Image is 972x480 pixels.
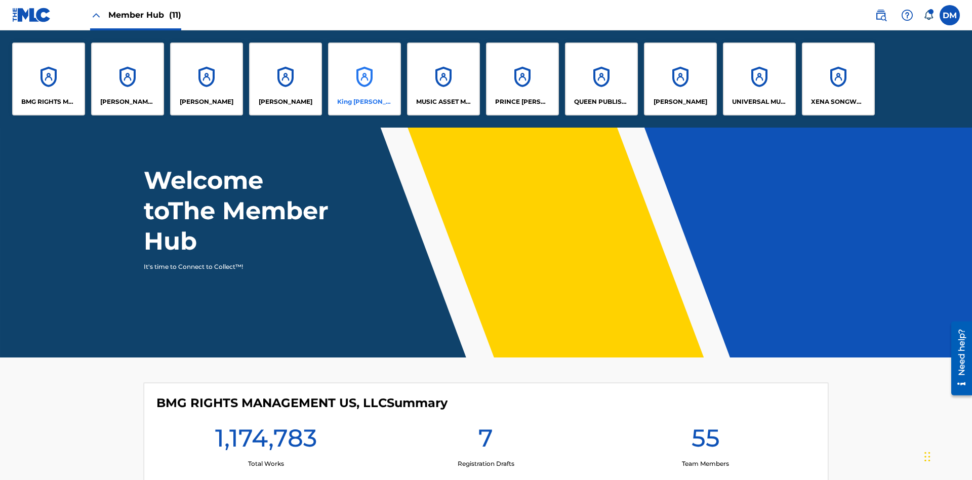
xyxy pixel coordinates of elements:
p: Registration Drafts [458,459,514,468]
p: QUEEN PUBLISHA [574,97,629,106]
p: BMG RIGHTS MANAGEMENT US, LLC [21,97,76,106]
a: Accounts[PERSON_NAME] [249,43,322,115]
img: help [901,9,913,21]
div: User Menu [940,5,960,25]
h1: 1,174,783 [215,423,317,459]
p: Total Works [248,459,284,468]
p: RONALD MCTESTERSON [654,97,707,106]
p: EYAMA MCSINGER [259,97,312,106]
span: (11) [169,10,181,20]
p: CLEO SONGWRITER [100,97,155,106]
h1: 7 [478,423,493,459]
p: It's time to Connect to Collect™! [144,262,319,271]
p: ELVIS COSTELLO [180,97,233,106]
a: Accounts[PERSON_NAME] SONGWRITER [91,43,164,115]
p: MUSIC ASSET MANAGEMENT (MAM) [416,97,471,106]
h1: 55 [692,423,720,459]
h1: Welcome to The Member Hub [144,165,333,256]
img: search [875,9,887,21]
iframe: Chat Widget [921,431,972,480]
img: MLC Logo [12,8,51,22]
a: AccountsPRINCE [PERSON_NAME] [486,43,559,115]
h4: BMG RIGHTS MANAGEMENT US, LLC [156,395,448,411]
a: AccountsUNIVERSAL MUSIC PUB GROUP [723,43,796,115]
div: Drag [924,442,930,472]
a: AccountsKing [PERSON_NAME] [328,43,401,115]
p: PRINCE MCTESTERSON [495,97,550,106]
p: Team Members [682,459,729,468]
div: Help [897,5,917,25]
a: AccountsMUSIC ASSET MANAGEMENT (MAM) [407,43,480,115]
div: Notifications [923,10,934,20]
img: Close [90,9,102,21]
iframe: Resource Center [944,317,972,401]
p: UNIVERSAL MUSIC PUB GROUP [732,97,787,106]
a: AccountsBMG RIGHTS MANAGEMENT US, LLC [12,43,85,115]
a: Public Search [871,5,891,25]
p: XENA SONGWRITER [811,97,866,106]
span: Member Hub [108,9,181,21]
a: AccountsQUEEN PUBLISHA [565,43,638,115]
a: AccountsXENA SONGWRITER [802,43,875,115]
a: Accounts[PERSON_NAME] [170,43,243,115]
a: Accounts[PERSON_NAME] [644,43,717,115]
p: King McTesterson [337,97,392,106]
